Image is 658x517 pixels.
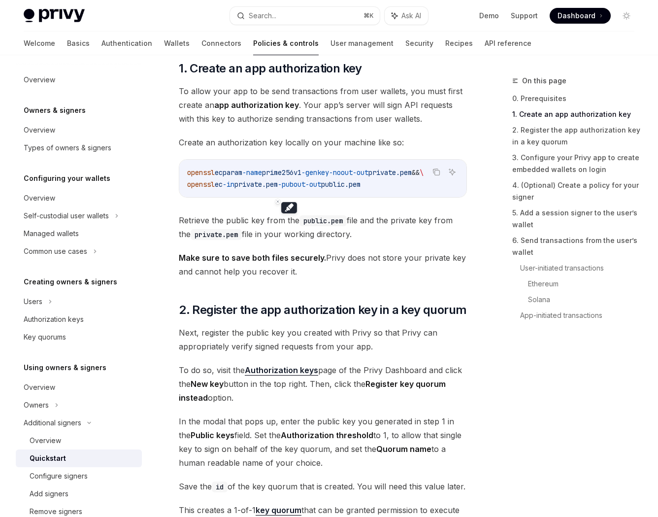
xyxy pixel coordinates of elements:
[512,150,642,177] a: 3. Configure your Privy app to create embedded wallets on login
[179,61,362,76] span: 1. Create an app authorization key
[512,106,642,122] a: 1. Create an app authorization key
[16,328,142,346] a: Key quorums
[24,381,55,393] div: Overview
[16,71,142,89] a: Overview
[187,168,215,177] span: openssl
[24,172,110,184] h5: Configuring your wallets
[512,122,642,150] a: 2. Register the app authorization key in a key quorum
[558,11,595,21] span: Dashboard
[67,32,90,55] a: Basics
[179,251,467,278] span: Privy does not store your private key and cannot help you recover it.
[329,168,353,177] span: -noout
[249,10,276,22] div: Search...
[253,32,319,55] a: Policies & controls
[212,482,228,492] code: id
[512,177,642,205] a: 4. (Optional) Create a policy for your signer
[215,180,223,189] span: ec
[412,168,420,177] span: &&
[201,32,241,55] a: Connectors
[164,32,190,55] a: Wallets
[305,180,321,189] span: -out
[256,505,301,516] a: key quorum
[528,276,642,292] a: Ethereum
[405,32,433,55] a: Security
[24,210,109,222] div: Self-custodial user wallets
[512,233,642,260] a: 6. Send transactions from the user’s wallet
[179,84,467,126] span: To allow your app to be send transactions from user wallets, you must first create an . Your app’...
[24,124,55,136] div: Overview
[234,180,278,189] span: private.pem
[528,292,642,308] a: Solana
[485,32,531,55] a: API reference
[430,166,443,178] button: Copy the contents from the code block
[16,449,142,467] a: Quickstart
[24,245,87,257] div: Common use cases
[101,32,152,55] a: Authentication
[191,379,224,389] strong: New key
[385,7,428,25] button: Ask AI
[30,452,66,464] div: Quickstart
[16,432,142,449] a: Overview
[179,302,466,318] span: 2. Register the app authorization key in a key quorum
[16,485,142,503] a: Add signers
[512,205,642,233] a: 5. Add a session signer to the user’s wallet
[179,326,467,353] span: Next, register the public key you created with Privy so that Privy can appropriately verify signe...
[299,215,347,226] code: public.pem
[16,189,142,207] a: Overview
[30,488,68,500] div: Add signers
[24,417,81,429] div: Additional signers
[619,8,634,24] button: Toggle dark mode
[30,435,61,447] div: Overview
[214,100,299,110] strong: app authorization key
[30,470,88,482] div: Configure signers
[223,180,234,189] span: -in
[301,168,329,177] span: -genkey
[16,139,142,157] a: Types of owners & signers
[281,430,373,440] strong: Authorization threshold
[16,225,142,242] a: Managed wallets
[420,168,424,177] span: \
[24,296,42,308] div: Users
[24,104,86,116] h5: Owners & signers
[511,11,538,21] a: Support
[16,121,142,139] a: Overview
[363,12,374,20] span: ⌘ K
[215,168,242,177] span: ecparam
[179,136,467,149] span: Create an authorization key locally on your machine like so:
[368,168,412,177] span: private.pem
[353,168,368,177] span: -out
[179,253,326,263] strong: Make sure to save both files securely.
[24,228,79,240] div: Managed wallets
[479,11,499,21] a: Demo
[179,480,467,493] span: Save the of the key quorum that is created. You will need this value later.
[262,168,301,177] span: prime256v1
[520,308,642,323] a: App-initiated transactions
[16,467,142,485] a: Configure signers
[330,32,394,55] a: User management
[242,168,262,177] span: -name
[16,310,142,328] a: Authorization keys
[376,444,431,454] strong: Quorum name
[512,91,642,106] a: 0. Prerequisites
[446,166,459,178] button: Ask AI
[445,32,473,55] a: Recipes
[24,74,55,86] div: Overview
[24,313,84,325] div: Authorization keys
[24,192,55,204] div: Overview
[245,365,318,376] a: Authorization keys
[191,430,234,440] strong: Public keys
[24,362,106,374] h5: Using owners & signers
[179,213,467,241] span: Retrieve the public key from the file and the private key from the file in your working directory.
[520,260,642,276] a: User-initiated transactions
[401,11,421,21] span: Ask AI
[24,331,66,343] div: Key quorums
[179,414,467,470] span: In the modal that pops up, enter the public key you generated in step 1 in the field. Set the to ...
[187,180,215,189] span: openssl
[16,379,142,396] a: Overview
[522,75,566,87] span: On this page
[179,363,467,405] span: To do so, visit the page of the Privy Dashboard and click the button in the top right. Then, clic...
[550,8,611,24] a: Dashboard
[24,9,85,23] img: light logo
[24,276,117,288] h5: Creating owners & signers
[230,7,380,25] button: Search...⌘K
